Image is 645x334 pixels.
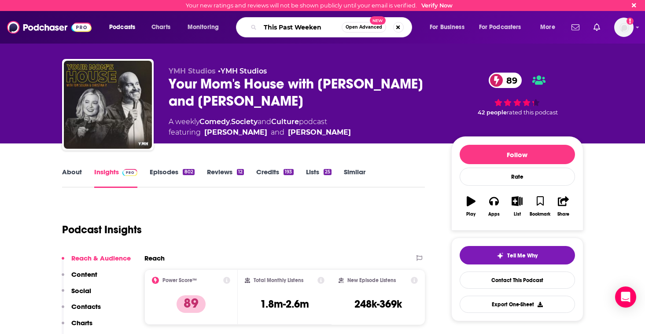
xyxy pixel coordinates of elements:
a: InsightsPodchaser Pro [94,168,138,188]
span: For Business [430,21,464,33]
p: Content [71,270,97,279]
p: Reach & Audience [71,254,131,262]
span: New [370,16,386,25]
button: Reach & Audience [62,254,131,270]
button: Bookmark [529,191,552,222]
div: Share [557,212,569,217]
a: Verify Now [421,2,453,9]
a: Comedy [199,117,230,126]
a: Credits193 [256,168,293,188]
div: 193 [284,169,293,175]
button: List [505,191,528,222]
div: Rate [460,168,575,186]
button: Show profile menu [614,18,634,37]
a: Similar [344,168,365,188]
span: Tell Me Why [507,252,538,259]
div: 25 [324,169,332,175]
span: Podcasts [109,21,135,33]
h2: Power Score™ [162,277,197,283]
a: 89 [489,73,522,88]
button: open menu [424,20,475,34]
a: Christina Pazsitzky [288,127,351,138]
button: tell me why sparkleTell Me Why [460,246,575,264]
button: Open AdvancedNew [342,22,386,33]
span: 89 [498,73,522,88]
button: Apps [483,191,505,222]
span: and [271,127,284,138]
div: Your new ratings and reviews will not be shown publicly until your email is verified. [186,2,453,9]
div: A weekly podcast [169,117,351,138]
button: open menu [473,20,534,34]
img: User Profile [614,18,634,37]
p: Social [71,286,91,295]
span: , [230,117,231,126]
button: Share [552,191,575,222]
a: Episodes802 [150,168,194,188]
a: YMH Studios [221,67,267,75]
button: Contacts [62,302,101,319]
img: Podchaser - Follow, Share and Rate Podcasts [7,19,92,36]
span: 42 people [478,109,507,116]
h3: 1.8m-2.6m [260,297,309,311]
button: open menu [181,20,230,34]
span: Open Advanced [346,25,382,29]
p: 89 [177,295,206,313]
div: 89 42 peoplerated this podcast [451,67,583,122]
p: Charts [71,319,92,327]
span: Logged in as KaraSevenLetter [614,18,634,37]
button: Content [62,270,97,286]
h1: Podcast Insights [62,223,142,236]
span: For Podcasters [479,21,521,33]
div: 802 [183,169,194,175]
span: Charts [151,21,170,33]
a: Contact This Podcast [460,272,575,289]
span: Monitoring [188,21,219,33]
a: Show notifications dropdown [590,20,604,35]
div: Apps [488,212,500,217]
button: Play [460,191,483,222]
p: Contacts [71,302,101,311]
div: Play [466,212,475,217]
div: Bookmark [530,212,550,217]
button: Social [62,286,91,303]
div: List [514,212,521,217]
a: Culture [271,117,299,126]
span: YMH Studios [169,67,216,75]
span: and [258,117,271,126]
svg: Email not verified [627,18,634,25]
div: Search podcasts, credits, & more... [244,17,420,37]
a: Show notifications dropdown [568,20,583,35]
span: featuring [169,127,351,138]
a: Society [231,117,258,126]
a: About [62,168,82,188]
input: Search podcasts, credits, & more... [260,20,342,34]
span: rated this podcast [507,109,558,116]
a: Tom Segura [204,127,267,138]
img: tell me why sparkle [497,252,504,259]
div: Open Intercom Messenger [615,286,636,308]
button: Export One-Sheet [460,296,575,313]
img: Podchaser Pro [122,169,138,176]
h2: Reach [144,254,165,262]
a: Charts [146,20,176,34]
h2: Total Monthly Listens [254,277,303,283]
span: • [218,67,267,75]
div: 12 [237,169,244,175]
h2: New Episode Listens [347,277,396,283]
a: Lists25 [306,168,332,188]
span: More [540,21,555,33]
button: open menu [103,20,147,34]
button: Follow [460,145,575,164]
h3: 248k-369k [354,297,402,311]
a: Reviews12 [207,168,244,188]
img: Your Mom's House with Christina P. and Tom Segura [64,61,152,149]
button: open menu [534,20,566,34]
